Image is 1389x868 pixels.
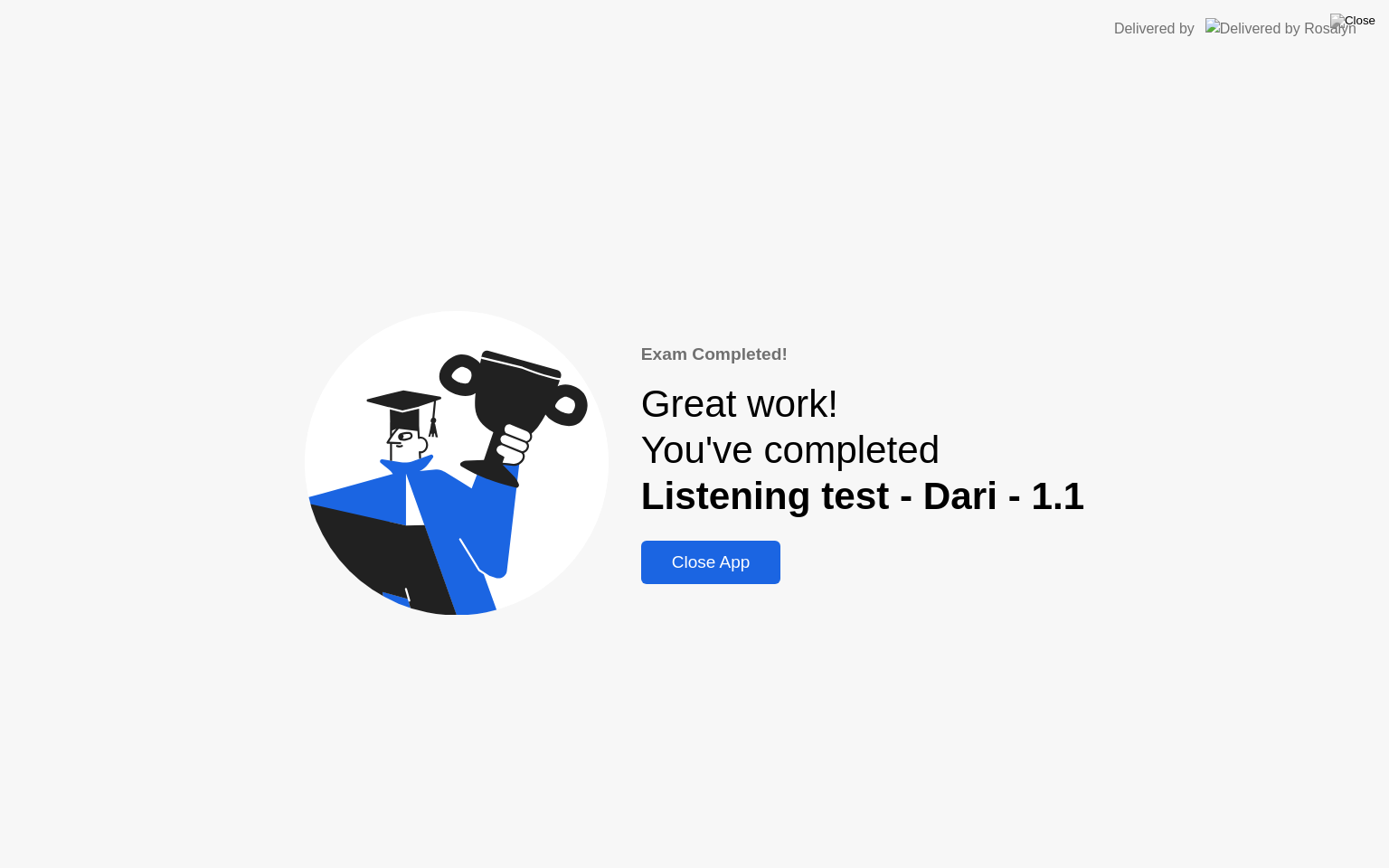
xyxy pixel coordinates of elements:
div: Great work! You've completed [641,382,1084,519]
div: Delivered by [1114,18,1195,40]
img: Delivered by Rosalyn [1205,18,1356,39]
button: Close App [641,541,781,584]
div: Close App [647,552,776,572]
div: Exam Completed! [641,342,1084,368]
img: Close [1330,14,1375,28]
b: Listening test - Dari - 1.1 [641,475,1084,517]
